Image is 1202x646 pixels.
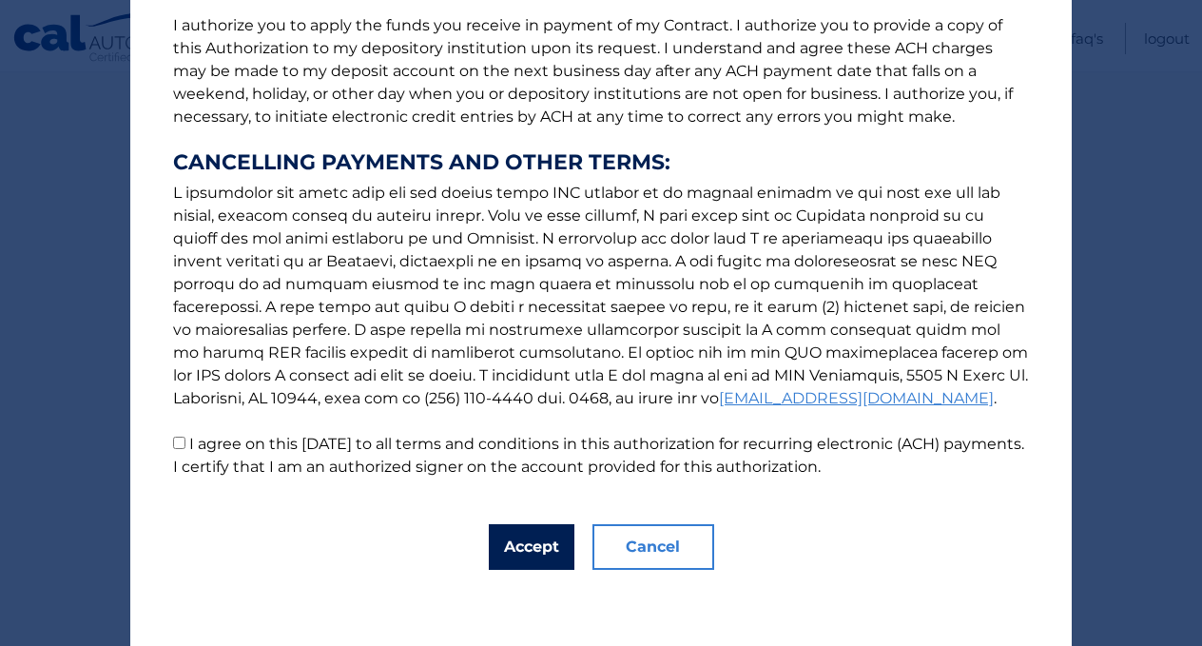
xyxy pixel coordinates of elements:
button: Cancel [592,524,714,570]
label: I agree on this [DATE] to all terms and conditions in this authorization for recurring electronic... [173,435,1024,476]
button: Accept [489,524,574,570]
strong: CANCELLING PAYMENTS AND OTHER TERMS: [173,151,1029,174]
a: [EMAIL_ADDRESS][DOMAIN_NAME] [719,389,994,407]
